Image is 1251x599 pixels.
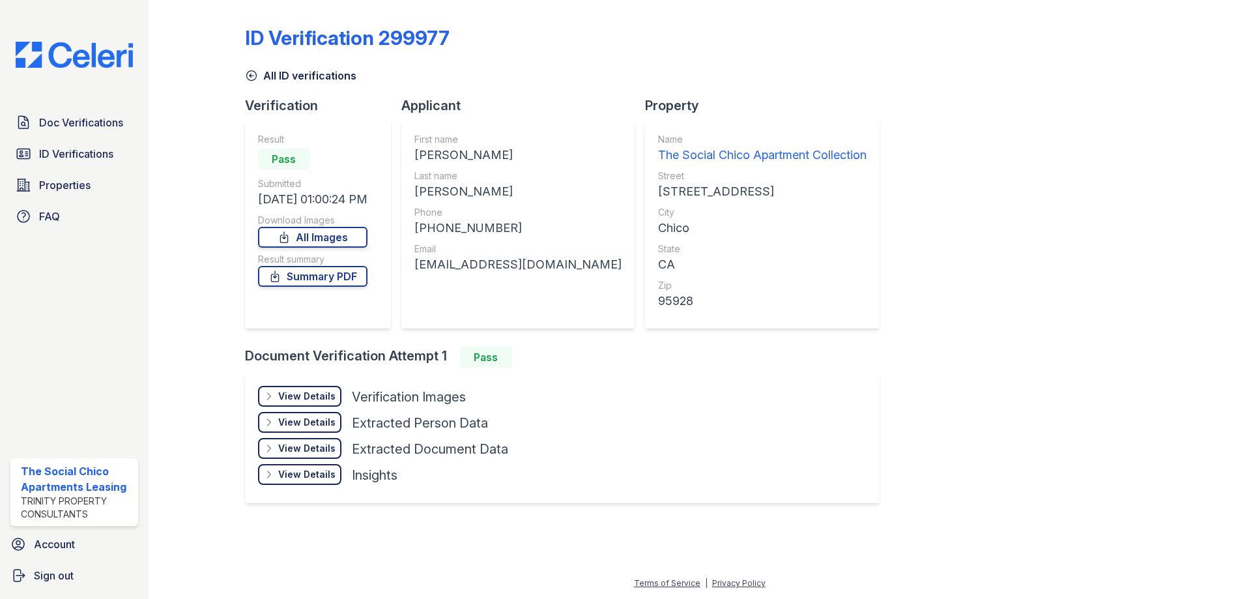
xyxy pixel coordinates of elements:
[278,468,336,481] div: View Details
[258,266,367,287] a: Summary PDF
[658,206,867,219] div: City
[258,190,367,209] div: [DATE] 01:00:24 PM
[414,206,622,219] div: Phone
[39,115,123,130] span: Doc Verifications
[278,442,336,455] div: View Details
[39,177,91,193] span: Properties
[352,466,397,484] div: Insights
[352,414,488,432] div: Extracted Person Data
[5,562,143,589] a: Sign out
[658,183,867,201] div: [STREET_ADDRESS]
[414,242,622,256] div: Email
[258,214,367,227] div: Download Images
[705,578,708,588] div: |
[658,133,867,164] a: Name The Social Chico Apartment Collection
[352,388,466,406] div: Verification Images
[258,133,367,146] div: Result
[245,68,356,83] a: All ID verifications
[5,531,143,557] a: Account
[10,172,138,198] a: Properties
[10,141,138,167] a: ID Verifications
[634,578,700,588] a: Terms of Service
[645,96,890,115] div: Property
[10,110,138,136] a: Doc Verifications
[21,495,133,521] div: Trinity Property Consultants
[278,416,336,429] div: View Details
[10,203,138,229] a: FAQ
[258,149,310,169] div: Pass
[245,96,401,115] div: Verification
[712,578,766,588] a: Privacy Policy
[34,568,74,583] span: Sign out
[34,536,75,552] span: Account
[658,292,867,310] div: 95928
[414,256,622,274] div: [EMAIL_ADDRESS][DOMAIN_NAME]
[658,219,867,237] div: Chico
[278,390,336,403] div: View Details
[658,242,867,256] div: State
[414,146,622,164] div: [PERSON_NAME]
[39,146,113,162] span: ID Verifications
[258,253,367,266] div: Result summary
[658,169,867,183] div: Street
[658,146,867,164] div: The Social Chico Apartment Collection
[352,440,508,458] div: Extracted Document Data
[658,256,867,274] div: CA
[245,26,450,50] div: ID Verification 299977
[658,133,867,146] div: Name
[5,42,143,68] img: CE_Logo_Blue-a8612792a0a2168367f1c8372b55b34899dd931a85d93a1a3d3e32e68fde9ad4.png
[414,133,622,146] div: First name
[460,347,512,368] div: Pass
[39,209,60,224] span: FAQ
[245,347,890,368] div: Document Verification Attempt 1
[401,96,645,115] div: Applicant
[258,227,367,248] a: All Images
[414,183,622,201] div: [PERSON_NAME]
[414,169,622,183] div: Last name
[258,177,367,190] div: Submitted
[21,463,133,495] div: The Social Chico Apartments Leasing
[658,279,867,292] div: Zip
[414,219,622,237] div: [PHONE_NUMBER]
